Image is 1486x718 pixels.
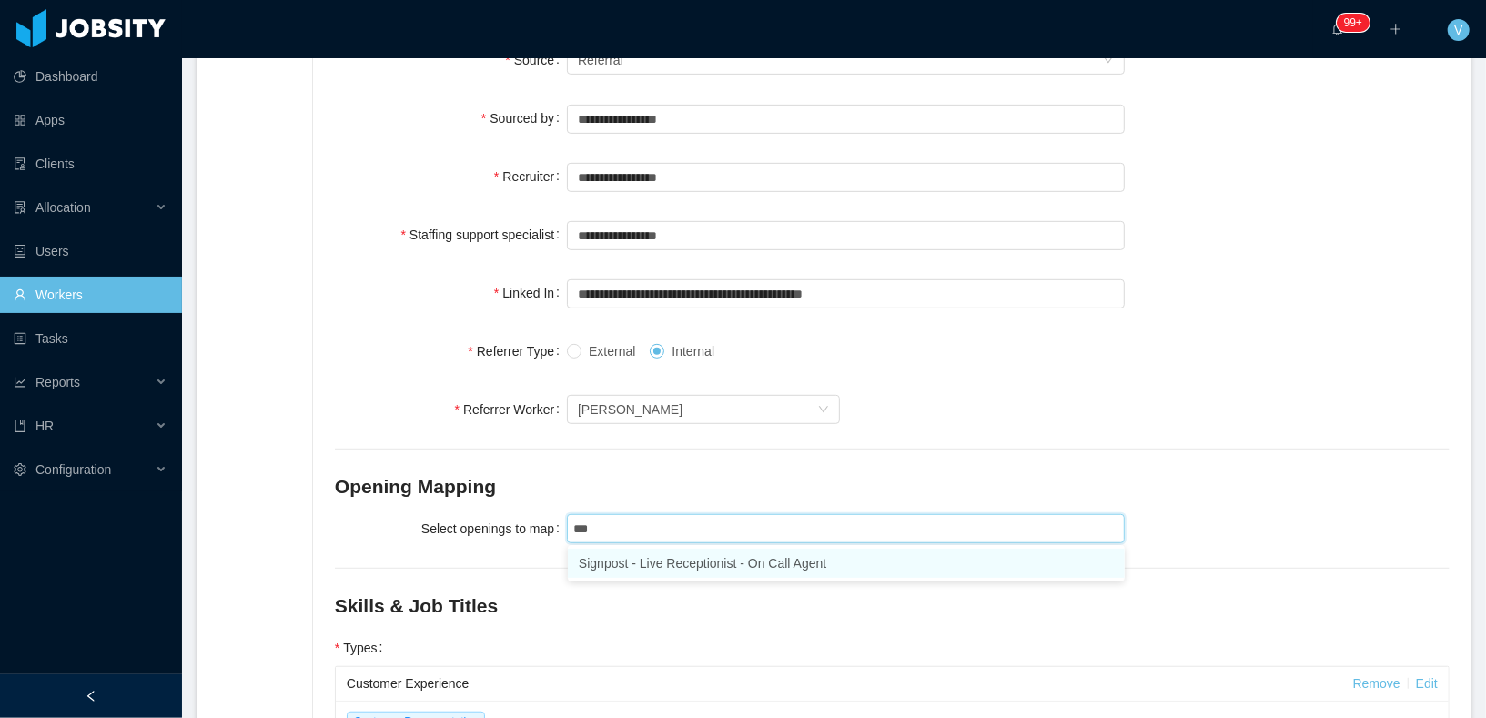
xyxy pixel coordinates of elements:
a: Remove [1353,676,1400,691]
h2: Opening Mapping [335,472,1450,501]
label: Select openings to map [421,521,567,536]
a: icon: pie-chartDashboard [14,58,167,95]
a: Edit [1416,676,1438,691]
span: Internal [664,344,722,359]
i: icon: book [14,420,26,432]
label: Linked In [494,286,567,300]
div: Customer Experience [347,667,1353,701]
h2: Skills & Job Titles [335,592,1450,621]
i: icon: plus [1390,23,1402,35]
span: Allocation [35,200,91,215]
sup: 299 [1337,14,1370,32]
label: Types [335,641,390,655]
label: Source [505,53,567,67]
i: icon: bell [1331,23,1344,35]
div: Andrea Amaya [578,396,682,423]
label: Staffing support specialist [400,228,567,242]
i: icon: check [1103,558,1114,569]
span: External [581,344,642,359]
i: icon: solution [14,201,26,214]
span: V [1454,19,1462,41]
span: HR [35,419,54,433]
a: icon: profileTasks [14,320,167,357]
label: Referrer Worker [455,402,567,417]
label: Sourced by [481,111,567,126]
input: Select openings to map [572,518,589,540]
input: Linked In [567,279,1125,308]
label: Referrer Type [468,344,567,359]
div: Referral [578,46,623,74]
a: icon: userWorkers [14,277,167,313]
span: Reports [35,375,80,389]
a: icon: robotUsers [14,233,167,269]
a: icon: appstoreApps [14,102,167,138]
i: icon: setting [14,463,26,476]
span: Configuration [35,462,111,477]
label: Recruiter [494,169,567,184]
i: icon: line-chart [14,376,26,389]
li: Signpost - Live Receptionist - On Call Agent [568,549,1125,578]
a: icon: auditClients [14,146,167,182]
